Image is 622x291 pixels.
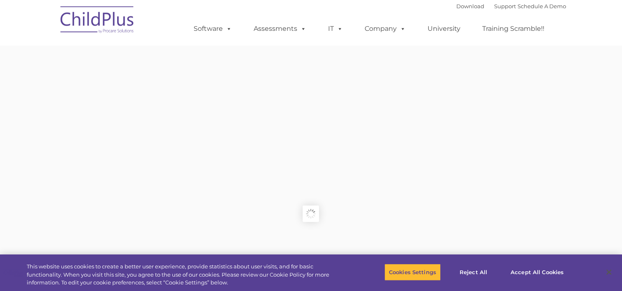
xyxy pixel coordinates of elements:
[518,3,566,9] a: Schedule A Demo
[384,263,441,281] button: Cookies Settings
[419,21,469,37] a: University
[356,21,414,37] a: Company
[456,3,484,9] a: Download
[600,263,618,281] button: Close
[185,21,240,37] a: Software
[456,3,566,9] font: |
[245,21,314,37] a: Assessments
[320,21,351,37] a: IT
[27,263,342,287] div: This website uses cookies to create a better user experience, provide statistics about user visit...
[494,3,516,9] a: Support
[448,263,499,281] button: Reject All
[56,0,139,42] img: ChildPlus by Procare Solutions
[474,21,553,37] a: Training Scramble!!
[506,263,568,281] button: Accept All Cookies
